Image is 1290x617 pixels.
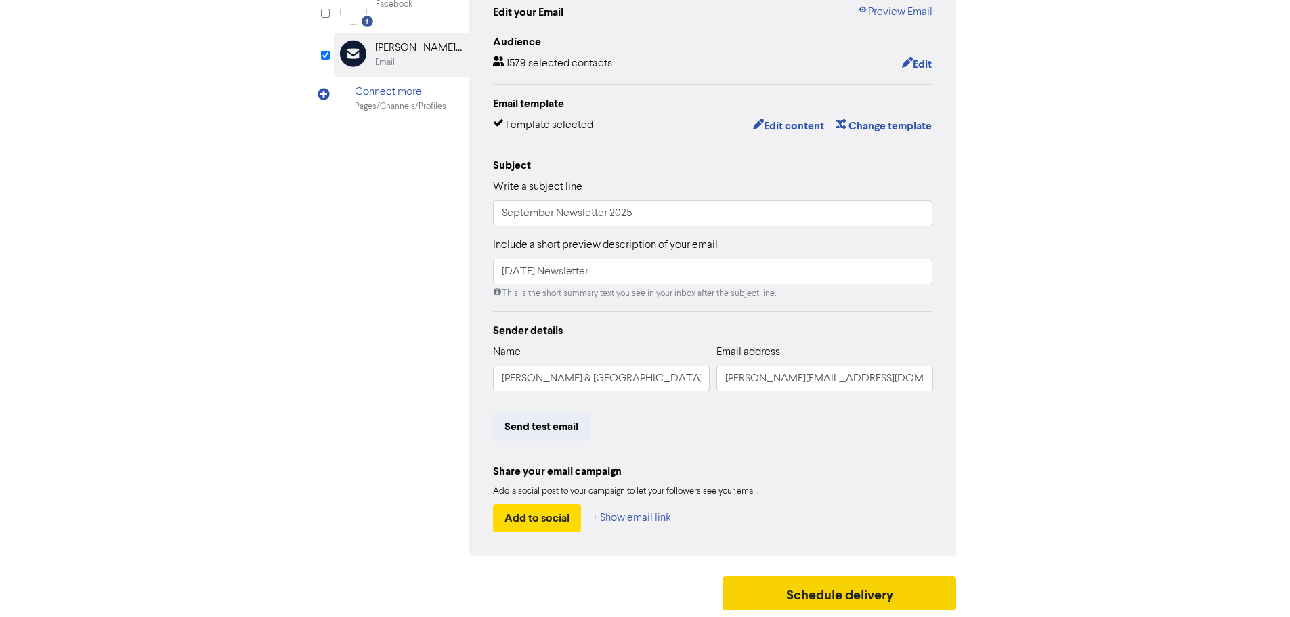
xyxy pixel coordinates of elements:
[857,4,932,20] a: Preview Email
[493,4,563,20] div: Edit your Email
[493,463,933,480] div: Share your email campaign
[493,344,521,360] label: Name
[716,344,780,360] label: Email address
[334,33,469,77] div: [PERSON_NAME] & [GEOGRAPHIC_DATA]Email
[493,117,593,135] div: Template selected
[493,34,933,50] div: Audience
[493,287,933,300] div: This is the short summary text you see in your inbox after the subject line.
[901,56,932,73] button: Edit
[493,237,718,253] label: Include a short preview description of your email
[493,157,933,173] div: Subject
[835,117,932,135] button: Change template
[493,504,581,532] button: Add to social
[752,117,825,135] button: Edit content
[334,77,469,121] div: Connect morePages/Channels/Profiles
[493,322,933,339] div: Sender details
[375,56,395,69] div: Email
[375,40,462,56] div: [PERSON_NAME] & [GEOGRAPHIC_DATA]
[1222,552,1290,617] iframe: Chat Widget
[493,412,590,441] button: Send test email
[723,576,957,610] button: Schedule delivery
[493,95,933,112] div: Email template
[493,485,933,498] div: Add a social post to your campaign to let your followers see your email.
[355,84,446,100] div: Connect more
[355,100,446,113] div: Pages/Channels/Profiles
[493,179,582,195] label: Write a subject line
[493,56,612,73] div: 1579 selected contacts
[592,504,672,532] button: + Show email link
